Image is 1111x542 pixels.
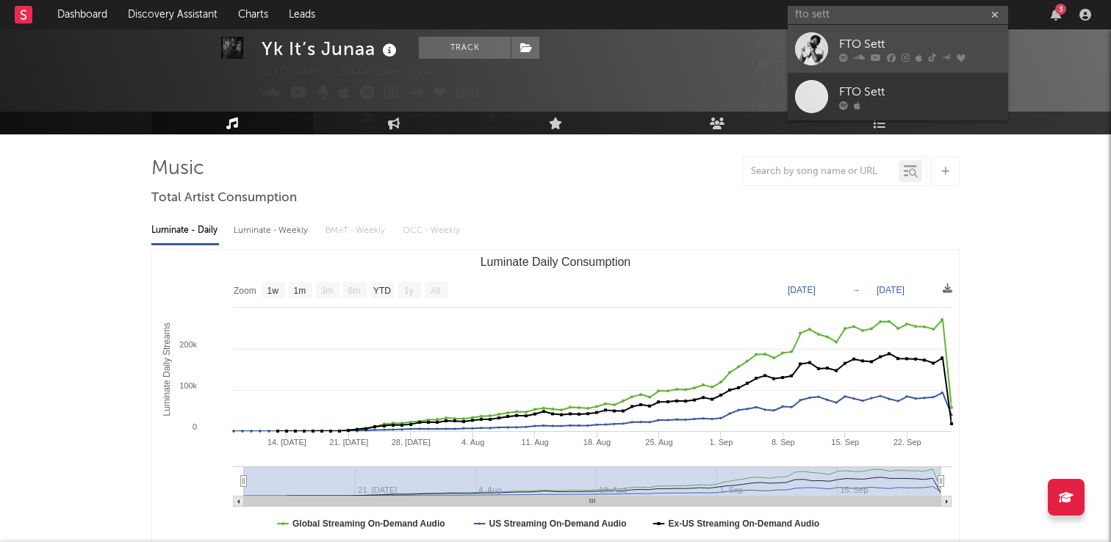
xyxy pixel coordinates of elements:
[831,438,859,447] text: 15. Sep
[234,218,311,243] div: Luminate - Weekly
[179,381,197,390] text: 100k
[162,322,172,416] text: Luminate Daily Streams
[481,256,631,268] text: Luminate Daily Consumption
[709,438,733,447] text: 1. Sep
[758,80,801,90] span: 1,579
[193,422,197,431] text: 0
[788,73,1008,120] a: FTO Sett
[839,35,1001,53] div: FTO Sett
[1055,4,1066,15] div: 3
[788,25,1008,73] a: FTO Sett
[373,286,391,296] text: YTD
[179,340,197,349] text: 200k
[877,285,905,295] text: [DATE]
[389,106,474,129] a: Benchmark
[321,286,334,296] text: 3m
[481,106,551,129] button: Summary
[788,6,1008,24] input: Search for artists
[348,286,361,296] text: 6m
[294,286,306,296] text: 1m
[329,438,368,447] text: 21. [DATE]
[461,438,484,447] text: 4. Aug
[489,518,627,529] text: US Streaming On-Demand Audio
[583,438,611,447] text: 18. Aug
[455,85,481,104] button: Edit
[772,438,795,447] text: 8. Sep
[267,438,306,447] text: 14. [DATE]
[788,285,816,295] text: [DATE]
[234,286,256,296] text: Zoom
[392,438,431,447] text: 28. [DATE]
[404,286,414,296] text: 1y
[1051,9,1061,21] button: 3
[852,285,860,295] text: →
[262,37,400,61] div: Yk It’s Junaa
[267,286,279,296] text: 1w
[758,40,808,50] span: 18,852
[839,83,1001,101] div: FTO Sett
[645,438,672,447] text: 25. Aug
[151,218,219,243] div: Luminate - Daily
[151,189,297,207] span: Total Artist Consumption
[262,64,453,82] div: [GEOGRAPHIC_DATA] | Latin Urban
[758,100,904,109] span: 357,394 Monthly Listeners
[521,438,548,447] text: 11. Aug
[292,518,445,529] text: Global Streaming On-Demand Audio
[410,109,466,127] span: Benchmark
[758,60,813,70] span: 117,000
[894,438,921,447] text: 22. Sep
[262,106,353,129] button: Track
[744,166,899,178] input: Search by song name or URL
[669,518,820,529] text: Ex-US Streaming On-Demand Audio
[419,37,511,59] button: Track
[431,286,440,296] text: All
